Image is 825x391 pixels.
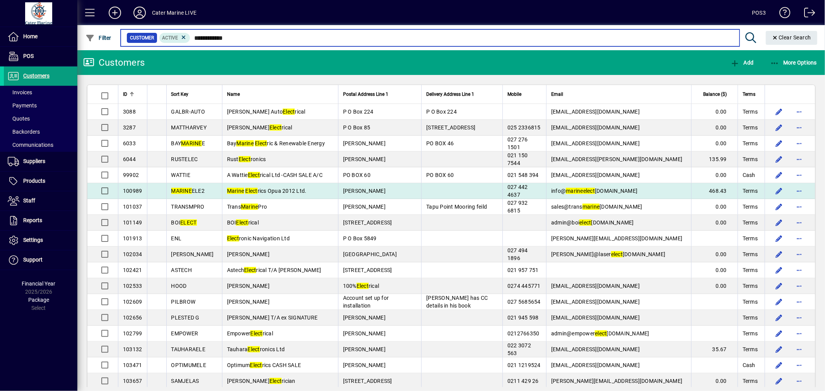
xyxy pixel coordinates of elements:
[743,298,758,306] span: Terms
[4,231,77,250] a: Settings
[227,235,239,241] em: Elect
[236,140,254,146] em: Marine
[123,251,142,257] span: 102034
[793,185,805,197] button: More options
[227,172,323,178] span: A Wattie rical Ltd -CASH SALE A/C
[123,90,142,99] div: ID
[793,311,805,324] button: More options
[239,156,251,162] em: Elect
[595,330,606,337] em: elect
[343,267,392,273] span: [STREET_ADDRESS]
[123,235,142,241] span: 101913
[773,137,785,150] button: Edit
[691,199,738,215] td: 0.00
[551,124,640,131] span: [EMAIL_ADDRESS][DOMAIN_NAME]
[23,53,34,59] span: POS
[793,232,805,245] button: More options
[227,267,321,273] span: Astech rical T/A [PERSON_NAME]
[743,203,758,211] span: Terms
[583,188,595,194] em: elect
[171,378,199,384] span: SAMJELAS
[551,140,640,146] span: [EMAIL_ADDRESS][DOMAIN_NAME]
[551,314,640,321] span: [EMAIL_ADDRESS][DOMAIN_NAME]
[743,345,758,353] span: Terms
[691,278,738,294] td: 0.00
[248,346,260,352] em: Elect
[123,172,139,178] span: 99902
[343,124,371,131] span: P O Box 85
[793,264,805,276] button: More options
[159,33,190,43] mat-chip: Activation Status: Active
[743,377,758,385] span: Terms
[23,237,43,243] span: Settings
[8,116,30,122] span: Quotes
[171,299,196,305] span: PILBROW
[8,129,40,135] span: Backorders
[691,262,738,278] td: 0.00
[691,120,738,136] td: 0.00
[171,235,182,241] span: ENL
[343,295,389,309] span: Account set up for installation
[123,124,136,131] span: 3287
[4,211,77,230] a: Reports
[551,299,640,305] span: [EMAIL_ADDRESS][DOMAIN_NAME]
[227,378,295,384] span: [PERSON_NAME] rician
[793,216,805,229] button: More options
[691,136,738,151] td: 0.00
[551,362,640,368] span: [EMAIL_ADDRESS][DOMAIN_NAME]
[770,59,817,66] span: More Options
[579,219,591,226] em: elect
[123,219,142,226] span: 101149
[793,121,805,134] button: More options
[793,201,805,213] button: More options
[123,109,136,115] span: 3088
[793,248,805,260] button: More options
[227,124,292,131] span: [PERSON_NAME] rical
[171,90,189,99] span: Sort Key
[551,172,640,178] span: [EMAIL_ADDRESS][DOMAIN_NAME]
[743,108,758,116] span: Terms
[171,204,205,210] span: TRANSMPRO
[691,342,738,357] td: 35.67
[551,330,649,337] span: admin@empower [DOMAIN_NAME]
[343,362,386,368] span: [PERSON_NAME]
[23,178,45,184] span: Products
[582,204,600,210] em: marine
[343,235,377,241] span: P O Box 5849
[343,283,379,289] span: 100% rical
[250,330,262,337] em: Elect
[743,139,758,147] span: Terms
[793,343,805,355] button: More options
[743,187,758,195] span: Terms
[171,109,205,115] span: GALBR-AUTO
[743,282,758,290] span: Terms
[743,235,758,242] span: Terms
[171,362,207,368] span: OPTIMUMELE
[691,246,738,262] td: 0.00
[507,314,539,321] span: 021 945 598
[773,327,785,340] button: Edit
[768,56,819,70] button: More Options
[236,219,248,226] em: Elect
[773,280,785,292] button: Edit
[773,359,785,371] button: Edit
[85,35,111,41] span: Filter
[123,90,127,99] span: ID
[551,346,640,352] span: [EMAIL_ADDRESS][DOMAIN_NAME]
[743,155,758,163] span: Terms
[270,124,282,131] em: Elect
[8,142,53,148] span: Communications
[270,378,282,384] em: Elect
[507,267,539,273] span: 021 957 751
[171,330,198,337] span: EMPOWER
[171,188,192,194] em: MARINE
[773,375,785,387] button: Edit
[343,219,392,226] span: [STREET_ADDRESS]
[171,219,197,226] span: BOI
[123,362,142,368] span: 103471
[743,250,758,258] span: Terms
[773,216,785,229] button: Edit
[766,31,818,45] button: Clear
[123,267,142,273] span: 102421
[127,6,152,20] button: Profile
